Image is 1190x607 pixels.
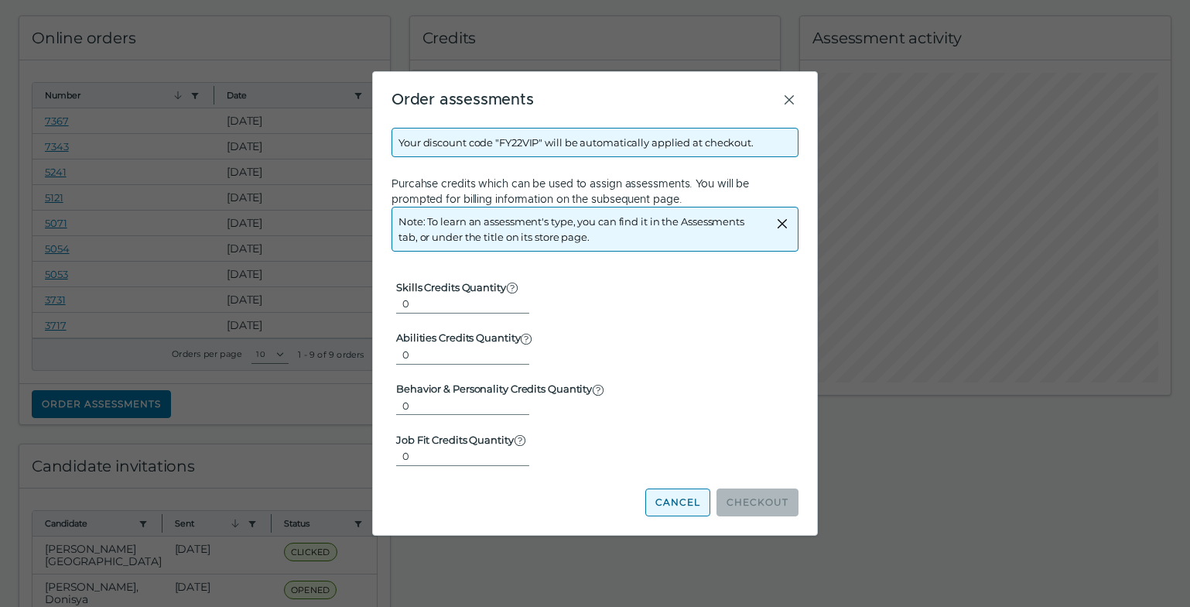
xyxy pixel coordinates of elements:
[396,331,532,345] label: Abilities Credits Quantity
[398,207,764,251] div: Note: To learn an assessment's type, you can find it in the Assessments tab, or under the title o...
[396,281,518,295] label: Skills Credits Quantity
[780,91,798,109] button: Close
[392,91,780,109] h3: Order assessments
[645,489,710,516] button: Cancel
[773,214,792,232] button: Close alert
[392,176,798,207] p: Purcahse credits which can be used to assign assessments. You will be prompted for billing inform...
[396,434,526,448] label: Job Fit Credits Quantity
[396,382,604,396] label: Behavior & Personality Credits Quantity
[398,129,792,156] div: Your discount code "FY22VIP" will be automatically applied at checkout.
[716,489,798,516] button: Checkout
